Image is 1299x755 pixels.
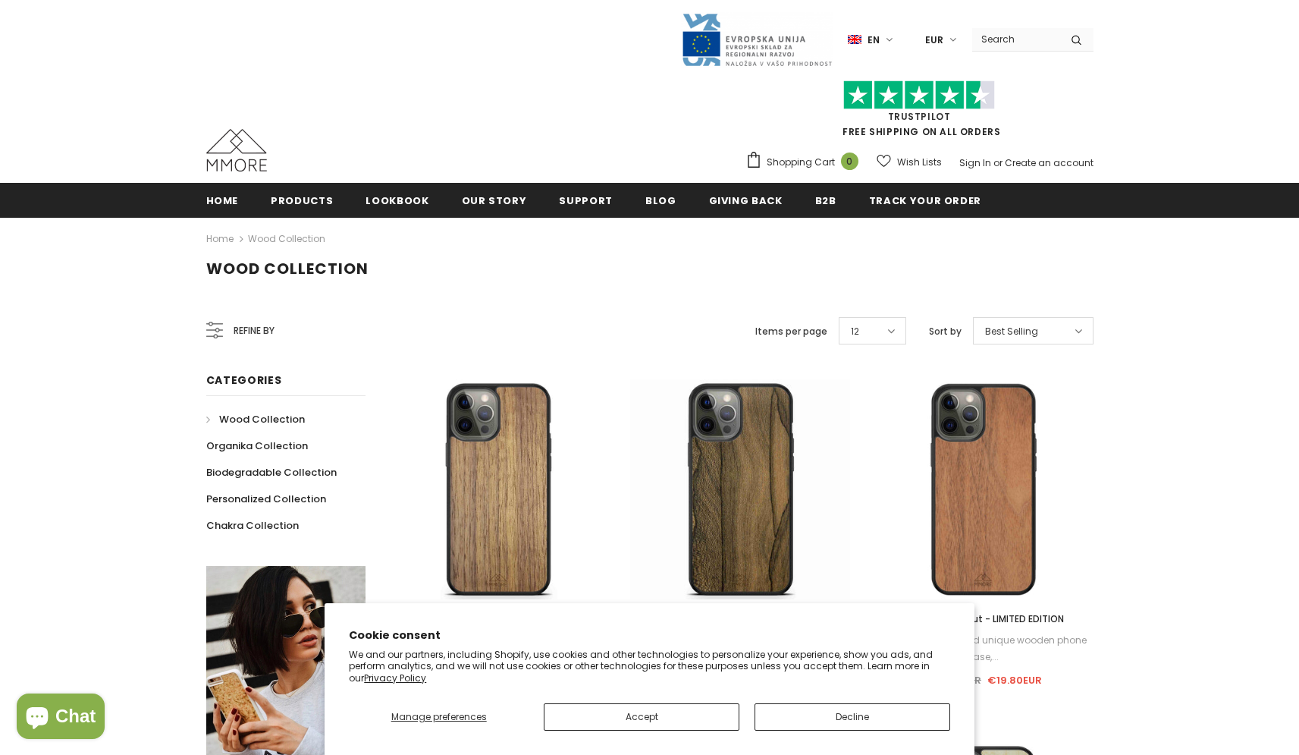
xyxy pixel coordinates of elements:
[206,258,369,279] span: Wood Collection
[873,632,1093,665] div: If you want a fine and unique wooden phone case,...
[206,406,305,433] a: Wood Collection
[206,492,326,506] span: Personalized Collection
[843,80,995,110] img: Trust Pilot Stars
[206,373,282,388] span: Categories
[391,710,487,723] span: Manage preferences
[869,193,981,208] span: Track your order
[462,183,527,217] a: Our Story
[681,12,833,68] img: Javni Razpis
[366,183,428,217] a: Lookbook
[888,110,951,123] a: Trustpilot
[206,129,267,171] img: MMORE Cases
[349,703,529,731] button: Manage preferences
[248,232,325,245] a: Wood Collection
[972,28,1059,50] input: Search Site
[993,156,1002,169] span: or
[929,324,962,339] label: Sort by
[206,486,326,512] a: Personalized Collection
[851,324,859,339] span: 12
[841,153,858,170] span: 0
[924,673,981,687] span: €26.90EUR
[559,193,613,208] span: support
[366,193,428,208] span: Lookbook
[868,33,880,48] span: en
[925,33,943,48] span: EUR
[745,151,866,174] a: Shopping Cart 0
[873,611,1093,628] a: European Walnut - LIMITED EDITION
[206,230,234,248] a: Home
[848,33,861,46] img: i-lang-1.png
[815,193,836,208] span: B2B
[234,322,275,339] span: Refine by
[767,155,835,170] span: Shopping Cart
[219,412,305,426] span: Wood Collection
[709,193,783,208] span: Giving back
[206,512,299,539] a: Chakra Collection
[206,183,239,217] a: Home
[815,183,836,217] a: B2B
[206,193,239,208] span: Home
[12,694,109,743] inbox-online-store-chat: Shopify online store chat
[902,612,1064,625] span: European Walnut - LIMITED EDITION
[755,703,950,731] button: Decline
[206,459,337,486] a: Biodegradable Collection
[877,149,942,175] a: Wish Lists
[1005,156,1093,169] a: Create an account
[869,183,981,217] a: Track your order
[364,672,426,684] a: Privacy Policy
[709,183,783,217] a: Giving back
[897,155,942,170] span: Wish Lists
[987,673,1042,687] span: €19.80EUR
[349,649,950,684] p: We and our partners, including Shopify, use cookies and other technologies to personalize your ex...
[206,439,308,453] span: Organika Collection
[271,183,333,217] a: Products
[271,193,333,208] span: Products
[206,465,337,480] span: Biodegradable Collection
[544,703,739,731] button: Accept
[645,183,676,217] a: Blog
[959,156,991,169] a: Sign In
[349,628,950,643] h2: Cookie consent
[985,324,1038,339] span: Best Selling
[206,518,299,533] span: Chakra Collection
[462,193,527,208] span: Our Story
[745,87,1093,138] span: FREE SHIPPING ON ALL ORDERS
[206,433,308,459] a: Organika Collection
[559,183,613,217] a: support
[645,193,676,208] span: Blog
[755,324,827,339] label: Items per page
[681,33,833,46] a: Javni Razpis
